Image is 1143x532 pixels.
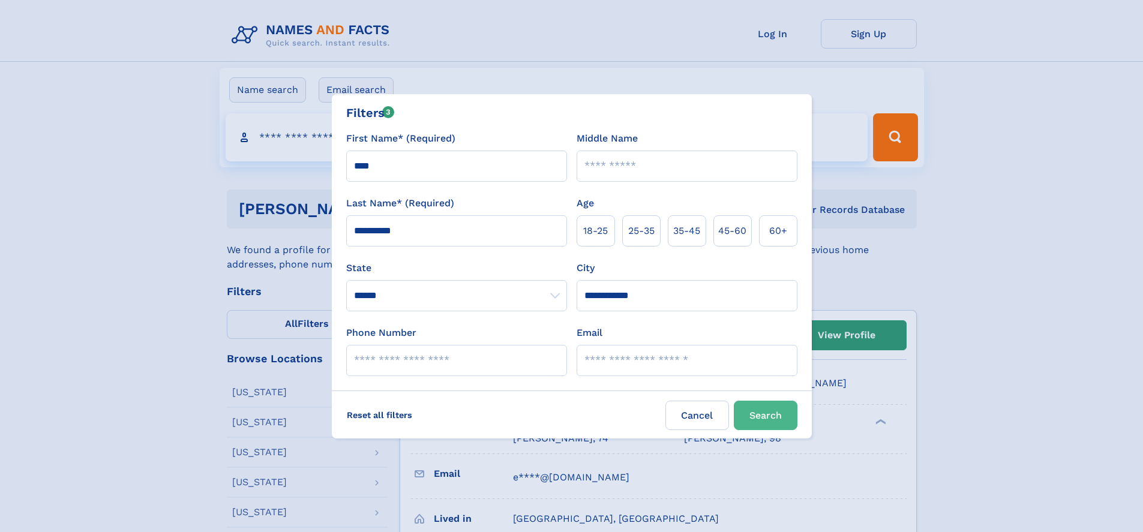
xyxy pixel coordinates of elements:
[718,224,746,238] span: 45‑60
[665,401,729,430] label: Cancel
[577,326,602,340] label: Email
[769,224,787,238] span: 60+
[673,224,700,238] span: 35‑45
[346,131,455,146] label: First Name* (Required)
[577,196,594,211] label: Age
[346,261,567,275] label: State
[628,224,655,238] span: 25‑35
[346,104,395,122] div: Filters
[583,224,608,238] span: 18‑25
[734,401,797,430] button: Search
[339,401,420,429] label: Reset all filters
[346,326,416,340] label: Phone Number
[577,131,638,146] label: Middle Name
[577,261,595,275] label: City
[346,196,454,211] label: Last Name* (Required)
